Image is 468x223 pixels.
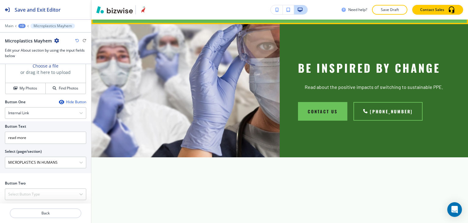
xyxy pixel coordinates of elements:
[412,5,463,15] button: Contact Sales
[5,38,52,44] h2: Microplastics Mayhem
[5,149,42,154] h2: Select (page/section)
[5,157,79,168] input: Manual Input
[298,61,450,75] h2: Be Inspired by Change
[348,7,367,13] h3: Need help?
[59,86,78,91] h4: Find Photos
[10,208,81,218] button: Back
[18,24,26,28] button: +3
[46,83,86,94] button: Find Photos
[5,99,26,105] h2: Button One
[380,7,399,13] p: Save Draft
[59,100,86,104] button: Hide Button
[96,6,133,13] img: Bizwise Logo
[8,110,29,116] h4: Internal Link
[298,102,347,121] button: CONTACT US
[30,24,75,28] button: Microplastics Mayhem
[5,83,46,94] button: My Photos
[447,202,462,217] div: Open Intercom Messenger
[5,24,13,28] button: Main
[5,181,26,186] h2: Button Two
[33,63,58,69] button: Choose a file
[8,192,40,197] h4: Select Button Type
[372,5,407,15] button: Save Draft
[15,6,61,13] h2: Save and Exit Editor
[5,124,26,129] h2: Button Text
[20,69,71,75] h3: or drag it here to upload
[34,24,72,28] p: Microplastics Mayhem
[353,102,423,121] a: [PHONE_NUMBER]
[10,210,81,216] p: Back
[298,83,450,91] p: Read about the positive impacts of switching to sustainable PPE.
[420,7,444,13] p: Contact Sales
[5,55,86,94] div: Choose a fileor drag it here to uploadMy PhotosFind Photos
[19,86,37,91] h4: My Photos
[138,5,148,15] img: Your Logo
[5,48,86,59] h3: Edit your About section by using the input fields below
